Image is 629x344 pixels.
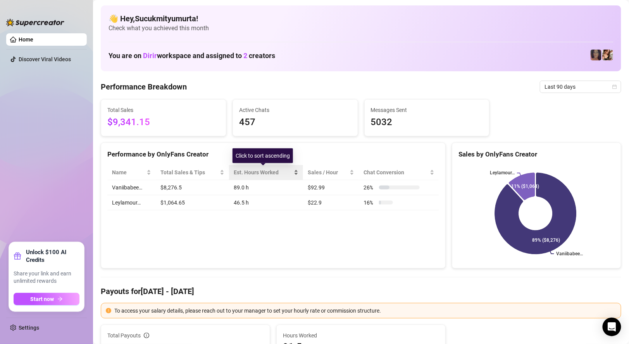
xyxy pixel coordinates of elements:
[233,148,293,163] div: Click to sort ascending
[109,52,275,60] h1: You are on workspace and assigned to creators
[14,270,79,285] span: Share your link and earn unlimited rewards
[545,81,617,93] span: Last 90 days
[364,168,428,177] span: Chat Conversion
[106,308,111,313] span: exclamation-circle
[14,293,79,305] button: Start nowarrow-right
[229,195,303,210] td: 46.5 h
[359,165,439,180] th: Chat Conversion
[490,170,515,176] text: Leylamour…
[109,24,613,33] span: Check what you achieved this month
[239,115,352,130] span: 457
[303,165,359,180] th: Sales / Hour
[19,56,71,62] a: Discover Viral Videos
[19,36,33,43] a: Home
[283,331,439,340] span: Hours Worked
[19,325,39,331] a: Settings
[371,115,483,130] span: 5032
[612,84,617,89] span: calendar
[591,50,601,60] img: Leylamour
[31,296,54,302] span: Start now
[101,286,621,297] h4: Payouts for [DATE] - [DATE]
[14,252,21,260] span: gift
[112,168,145,177] span: Name
[26,248,79,264] strong: Unlock $100 AI Credits
[6,19,64,26] img: logo-BBDzfeDw.svg
[156,180,229,195] td: $8,276.5
[107,115,220,130] span: $9,341.15
[107,180,156,195] td: Vaniibabee…
[229,180,303,195] td: 89.0 h
[239,106,352,114] span: Active Chats
[144,333,149,338] span: info-circle
[107,165,156,180] th: Name
[303,180,359,195] td: $92.99
[107,106,220,114] span: Total Sales
[109,13,613,24] h4: 👋 Hey, Sucukmityumurta !
[371,106,483,114] span: Messages Sent
[160,168,219,177] span: Total Sales & Tips
[107,195,156,210] td: Leylamour…
[603,318,621,336] div: Open Intercom Messenger
[458,149,615,160] div: Sales by OnlyFans Creator
[101,81,187,92] h4: Performance Breakdown
[107,149,439,160] div: Performance by OnlyFans Creator
[243,52,247,60] span: 2
[364,183,376,192] span: 26 %
[143,52,157,60] span: Dirir
[557,251,583,257] text: Vaniibabee…
[114,306,616,315] div: To access your salary details, please reach out to your manager to set your hourly rate or commis...
[234,168,292,177] div: Est. Hours Worked
[303,195,359,210] td: $22.9
[156,195,229,210] td: $1,064.65
[364,198,376,207] span: 16 %
[156,165,229,180] th: Total Sales & Tips
[602,50,613,60] img: Vaniibabee
[57,296,63,302] span: arrow-right
[107,331,141,340] span: Total Payouts
[308,168,348,177] span: Sales / Hour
